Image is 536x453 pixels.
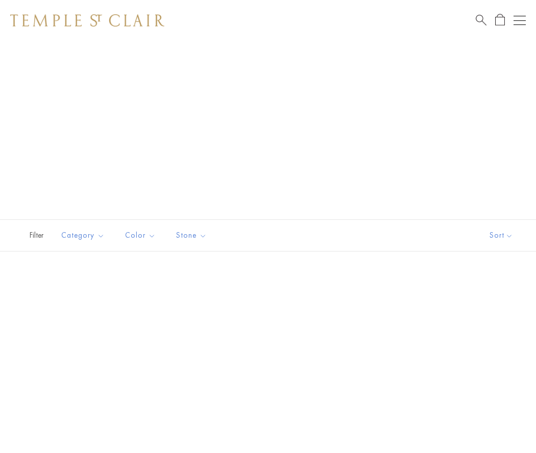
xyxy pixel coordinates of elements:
[10,14,164,27] img: Temple St. Clair
[476,14,486,27] a: Search
[56,229,112,242] span: Category
[54,224,112,247] button: Category
[514,14,526,27] button: Open navigation
[120,229,163,242] span: Color
[171,229,214,242] span: Stone
[495,14,505,27] a: Open Shopping Bag
[117,224,163,247] button: Color
[168,224,214,247] button: Stone
[467,220,536,251] button: Show sort by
